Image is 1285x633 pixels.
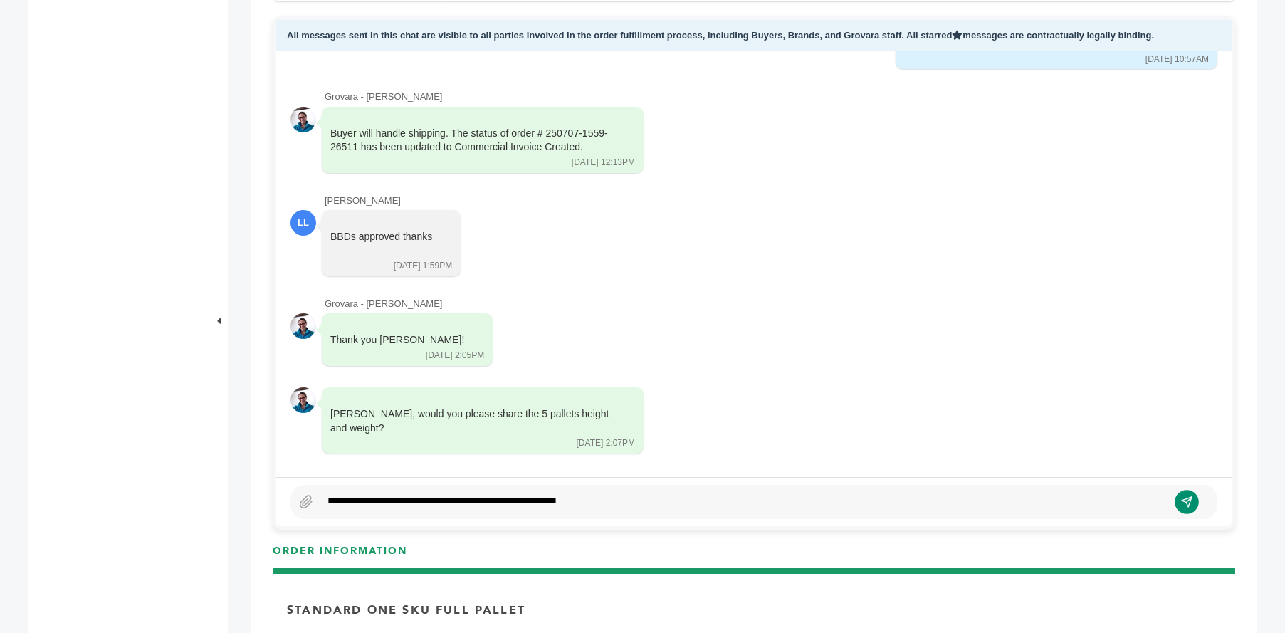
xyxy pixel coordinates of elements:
[325,298,1217,310] div: Grovara - [PERSON_NAME]
[276,20,1232,52] div: All messages sent in this chat are visible to all parties involved in the order fulfillment proce...
[577,437,635,449] div: [DATE] 2:07PM
[1145,53,1209,66] div: [DATE] 10:57AM
[572,157,635,169] div: [DATE] 12:13PM
[290,210,316,236] div: LL
[287,602,525,618] p: Standard One Sku Full Pallet
[330,407,615,435] div: [PERSON_NAME], would you please share the 5 pallets height and weight?
[325,90,1217,103] div: Grovara - [PERSON_NAME]
[273,544,1235,569] h3: ORDER INFORMATION
[394,260,452,272] div: [DATE] 1:59PM
[325,194,1217,207] div: [PERSON_NAME]
[330,333,464,347] div: Thank you [PERSON_NAME]!
[330,230,432,258] div: BBDs approved thanks
[330,127,615,155] div: Buyer will handle shipping. The status of order # 250707-1559-26511 has been updated to Commercia...
[426,350,484,362] div: [DATE] 2:05PM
